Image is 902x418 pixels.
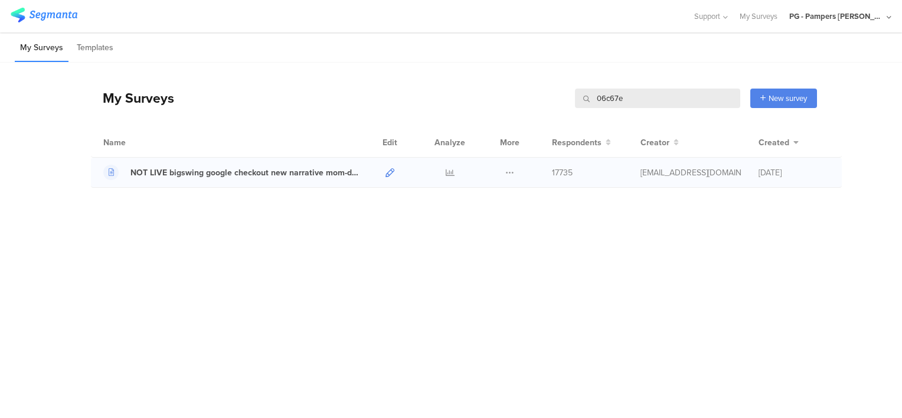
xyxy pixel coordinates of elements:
div: PG - Pampers [PERSON_NAME] [789,11,884,22]
span: 17735 [552,166,573,179]
button: Respondents [552,136,611,149]
span: Creator [640,136,669,149]
a: NOT LIVE bigswing google checkout new narrative mom-dad LP 06c67e [103,165,360,180]
button: Creator [640,136,679,149]
span: Support [694,11,720,22]
span: New survey [769,93,807,104]
input: Survey Name, Creator... [575,89,740,108]
div: NOT LIVE bigswing google checkout new narrative mom-dad LP 06c67e [130,166,360,179]
button: Created [759,136,799,149]
li: Templates [71,34,119,62]
span: Respondents [552,136,602,149]
div: Name [103,136,174,149]
div: My Surveys [91,88,174,108]
div: More [497,128,522,157]
img: segmanta logo [11,8,77,22]
div: Edit [377,128,403,157]
li: My Surveys [15,34,68,62]
div: hougui.yh.1@pg.com [640,166,741,179]
div: [DATE] [759,166,829,179]
div: Analyze [432,128,468,157]
span: Created [759,136,789,149]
